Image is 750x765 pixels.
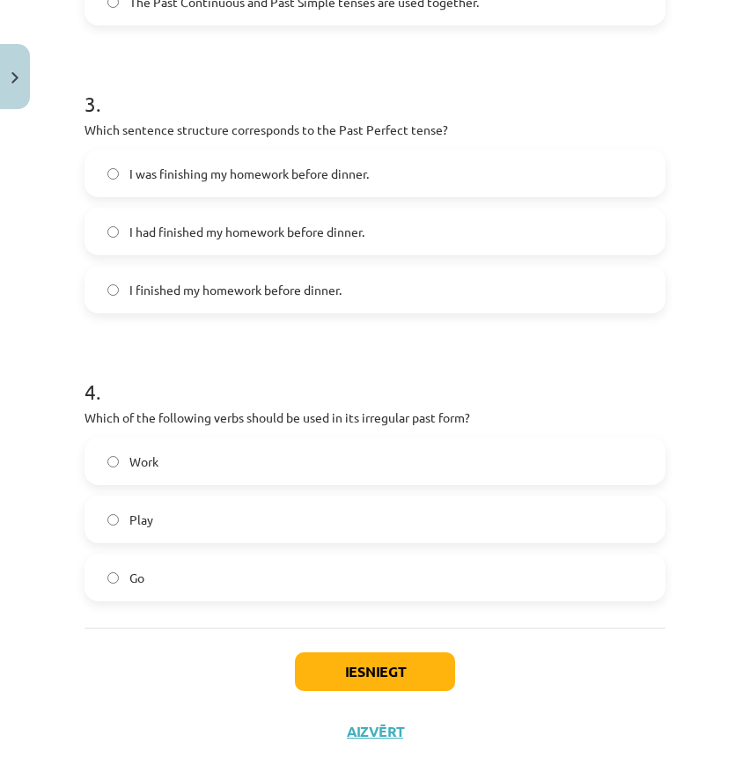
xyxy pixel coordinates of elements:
span: I finished my homework before dinner. [129,281,342,299]
button: Aizvērt [342,723,408,740]
h1: 4 . [85,349,665,403]
p: Which of the following verbs should be used in its irregular past form? [85,408,665,427]
img: icon-close-lesson-0947bae3869378f0d4975bcd49f059093ad1ed9edebbc8119c70593378902aed.svg [11,72,18,84]
input: I had finished my homework before dinner. [107,226,119,238]
span: I was finishing my homework before dinner. [129,165,369,183]
button: Iesniegt [295,652,455,691]
input: Play [107,514,119,526]
input: I was finishing my homework before dinner. [107,168,119,180]
span: Go [129,569,144,587]
p: Which sentence structure corresponds to the Past Perfect tense? [85,121,665,139]
span: I had finished my homework before dinner. [129,223,364,241]
span: Play [129,511,153,529]
input: Work [107,456,119,467]
span: Work [129,452,158,471]
input: Go [107,572,119,584]
h1: 3 . [85,61,665,115]
input: I finished my homework before dinner. [107,284,119,296]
